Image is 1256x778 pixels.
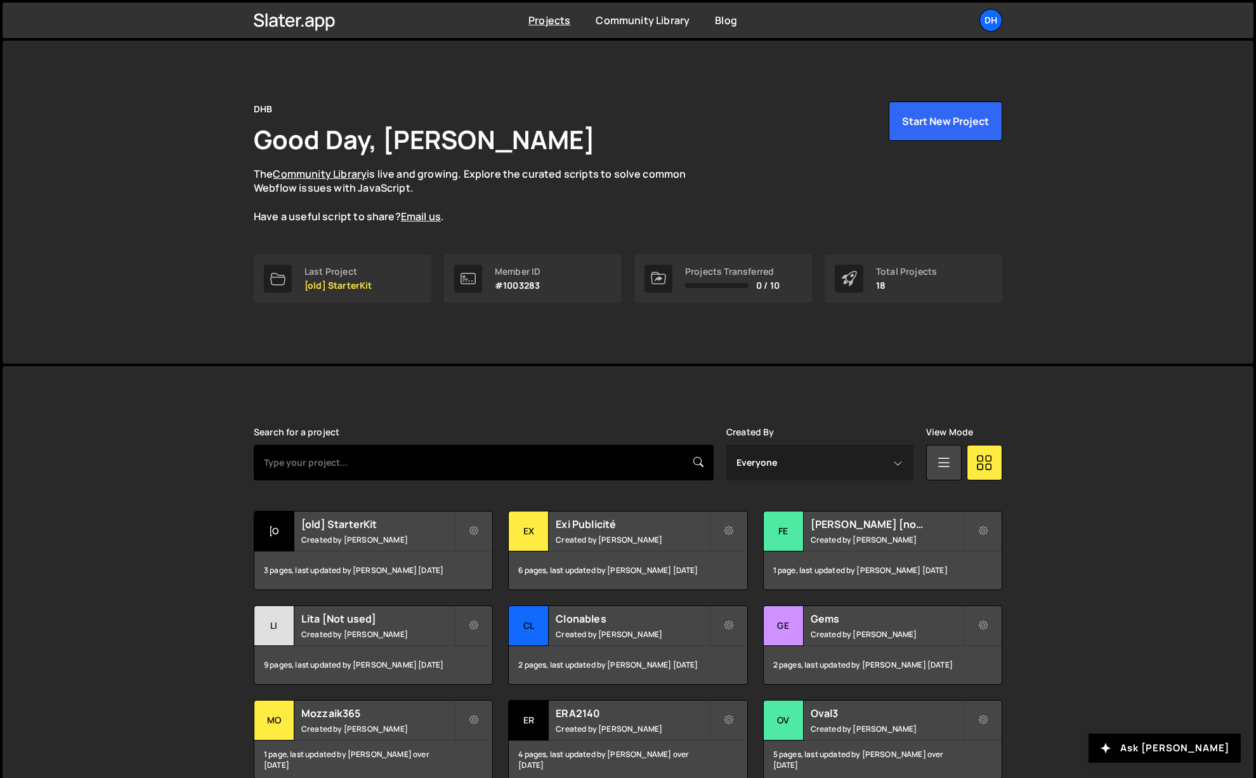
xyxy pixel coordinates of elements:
h2: Exi Publicité [556,517,709,531]
small: Created by [PERSON_NAME] [301,534,454,545]
div: [o [254,511,294,551]
div: 3 pages, last updated by [PERSON_NAME] [DATE] [254,551,492,590]
div: Total Projects [876,267,937,277]
a: Projects [528,13,570,27]
p: 18 [876,280,937,291]
div: Mo [254,701,294,741]
div: Projects Transferred [685,267,780,277]
h2: [old] StarterKit [301,517,454,531]
span: 0 / 10 [756,280,780,291]
a: Ex Exi Publicité Created by [PERSON_NAME] 6 pages, last updated by [PERSON_NAME] [DATE] [508,511,747,590]
button: Start New Project [889,102,1002,141]
a: Community Library [273,167,367,181]
label: View Mode [926,427,973,437]
div: Last Project [304,267,372,277]
div: 2 pages, last updated by [PERSON_NAME] [DATE] [509,646,747,684]
p: #1003283 [495,280,540,291]
div: 6 pages, last updated by [PERSON_NAME] [DATE] [509,551,747,590]
h2: ERA2140 [556,706,709,720]
small: Created by [PERSON_NAME] [301,723,454,734]
small: Created by [PERSON_NAME] [811,629,964,640]
a: FE [PERSON_NAME] [not used] Created by [PERSON_NAME] 1 page, last updated by [PERSON_NAME] [DATE] [763,511,1002,590]
label: Search for a project [254,427,339,437]
div: 2 pages, last updated by [PERSON_NAME] [DATE] [764,646,1002,684]
div: 1 page, last updated by [PERSON_NAME] [DATE] [764,551,1002,590]
p: [old] StarterKit [304,280,372,291]
a: Email us [401,209,441,223]
h2: [PERSON_NAME] [not used] [811,517,964,531]
h2: Clonables [556,612,709,626]
div: ER [509,701,549,741]
a: [o [old] StarterKit Created by [PERSON_NAME] 3 pages, last updated by [PERSON_NAME] [DATE] [254,511,493,590]
h1: Good Day, [PERSON_NAME] [254,122,595,157]
button: Ask [PERSON_NAME] [1089,734,1241,763]
div: 9 pages, last updated by [PERSON_NAME] [DATE] [254,646,492,684]
a: DH [979,9,1002,32]
h2: Mozzaik365 [301,706,454,720]
label: Created By [726,427,775,437]
h2: Gems [811,612,964,626]
div: Ov [764,701,804,741]
small: Created by [PERSON_NAME] [556,629,709,640]
div: Li [254,606,294,646]
div: Member ID [495,267,540,277]
a: Community Library [596,13,690,27]
small: Created by [PERSON_NAME] [811,723,964,734]
div: DHB [254,102,272,117]
a: Ge Gems Created by [PERSON_NAME] 2 pages, last updated by [PERSON_NAME] [DATE] [763,605,1002,685]
h2: Oval3 [811,706,964,720]
a: Last Project [old] StarterKit [254,254,431,303]
a: Li Lita [Not used] Created by [PERSON_NAME] 9 pages, last updated by [PERSON_NAME] [DATE] [254,605,493,685]
small: Created by [PERSON_NAME] [556,723,709,734]
div: Ex [509,511,549,551]
small: Created by [PERSON_NAME] [301,629,454,640]
h2: Lita [Not used] [301,612,454,626]
input: Type your project... [254,445,714,480]
div: FE [764,511,804,551]
p: The is live and growing. Explore the curated scripts to solve common Webflow issues with JavaScri... [254,167,710,224]
a: Blog [715,13,737,27]
small: Created by [PERSON_NAME] [556,534,709,545]
div: Ge [764,606,804,646]
small: Created by [PERSON_NAME] [811,534,964,545]
a: Cl Clonables Created by [PERSON_NAME] 2 pages, last updated by [PERSON_NAME] [DATE] [508,605,747,685]
div: Cl [509,606,549,646]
